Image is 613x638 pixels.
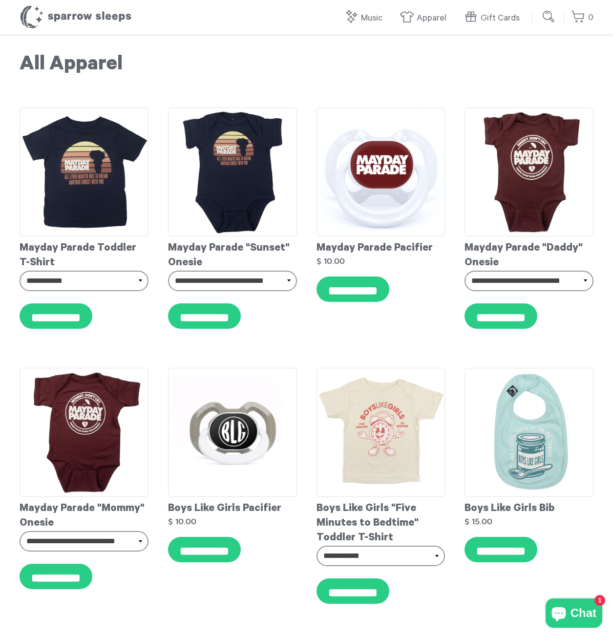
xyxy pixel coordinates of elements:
[20,497,148,531] div: Mayday Parade "Mommy" Onesie
[168,107,297,236] img: MaydayParade-SunsetOnesie_grande.png
[20,54,593,78] h1: All Apparel
[543,598,605,630] inbox-online-store-chat: Shopify online store chat
[317,368,445,497] img: BoysLikeGirls-Clock-ToddlerT-shirt_grande.jpg
[344,8,387,29] a: Music
[20,236,148,271] div: Mayday Parade Toddler T-Shirt
[400,8,451,29] a: Apparel
[20,107,148,236] img: MaydayParade-SunsetToddlerT-shirt_grande.png
[465,236,593,271] div: Mayday Parade "Daddy" Onesie
[465,368,593,497] img: BoysLikeGirls-Bib_grande.jpg
[465,107,593,236] img: Mayday_Parade_-_Daddy_Onesie_grande.png
[168,236,297,271] div: Mayday Parade "Sunset" Onesie
[464,8,525,29] a: Gift Cards
[317,107,445,236] img: MaydayParadePacifierMockup_grande.png
[539,7,559,26] input: Submit
[317,497,445,546] div: Boys Like Girls "Five Minutes to Bedtime" Toddler T-Shirt
[317,257,345,265] strong: $ 10.00
[168,368,297,497] img: BoysLikegirls-Pacifier_grande.jpg
[20,368,148,497] img: Mayday_Parade_-_Mommy_Onesie_grande.png
[317,236,445,256] div: Mayday Parade Pacifier
[168,517,196,526] strong: $ 10.00
[465,497,593,516] div: Boys Like Girls Bib
[168,497,297,516] div: Boys Like Girls Pacifier
[465,517,492,526] strong: $ 15.00
[20,5,132,29] h1: Sparrow Sleeps
[571,7,593,28] a: 0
